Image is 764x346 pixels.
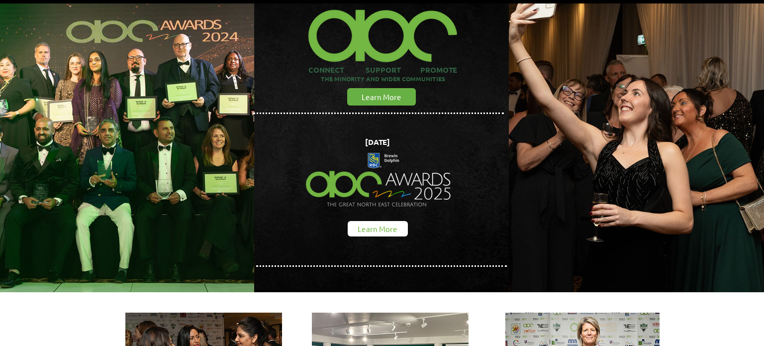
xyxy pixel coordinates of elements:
span: Learn More [362,92,401,102]
a: Learn More [348,221,408,236]
img: Northern Insights Double Pager Apr 2025.png [297,134,461,226]
span: [DATE] [365,137,390,147]
img: abc background hero black.png [254,3,509,290]
span: THE MINORITY AND WIDER COMMUNITIES [321,75,445,83]
a: Learn More [347,88,416,106]
span: CONNECT SUPPORT PROMOTE [308,65,457,75]
span: Learn More [358,224,397,234]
